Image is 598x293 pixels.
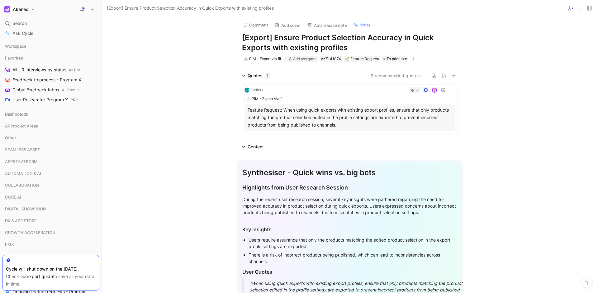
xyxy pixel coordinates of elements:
div: APPS PLATFORM [2,157,99,166]
div: PIM - Export via file (Tailored Export) [252,96,287,102]
img: Akeneo [4,6,10,12]
span: Feedback to process - Program X [12,77,86,83]
span: To prioritize [387,56,407,62]
div: GROWTH ACCELERATION [2,228,99,237]
div: PMX [2,240,99,251]
div: Highlights from User Research Session [242,183,457,192]
div: To prioritize [382,56,408,62]
div: COLLABORATION [2,180,99,190]
div: Quotes1 [240,72,273,79]
div: GROWTH ACCELERATION [2,228,99,239]
span: APPS PLATFORM [5,158,38,165]
div: PIM - Export via file (Tailored Export) [249,56,284,62]
span: All UR interviews by status [12,67,85,73]
div: PULSE [2,252,99,261]
div: All Product Areas [2,121,99,132]
div: PMX [2,240,99,249]
span: Favorites [5,55,23,61]
span: CORE AI [5,194,21,200]
div: All Product Areas [2,121,99,131]
span: Global Feedback Inbox [12,87,84,93]
a: All UR interviews by statusAll Product Areas [2,65,99,74]
div: DX & APP STORE [2,216,99,225]
span: All Product Areas [69,68,99,72]
span: PMX [5,241,14,247]
button: Write [350,21,373,29]
span: User Research - Program X [12,97,84,103]
a: User Research - Program XPROGRAM X [2,95,99,104]
div: DX & APP STORE [2,216,99,227]
div: Users require assurance that only the products matching the edited product selection in the expor... [249,237,457,250]
div: Content [240,143,266,151]
div: Favorites [2,53,99,63]
div: Check our to save all your data in time. [6,273,96,288]
img: logo [244,88,249,93]
div: Other [2,133,99,144]
button: Comment [240,21,271,29]
button: Add release note [304,21,350,30]
div: Workspace [2,41,99,51]
img: 🌱 [345,57,349,61]
div: CORE AI [2,192,99,204]
a: export guide [27,274,53,279]
span: All Product Areas [5,123,38,129]
div: Search [2,19,99,28]
span: Other [5,135,16,141]
div: During the recent user research session, several key insights were gathered regarding the need fo... [242,196,457,216]
span: DX & APP STORE [5,218,37,224]
div: APPS PLATFORM [2,157,99,168]
a: Global Feedback InboxAll Product Areas [2,85,99,94]
a: Feedback to process - Program XPROGRAM X [2,75,99,84]
button: 9 recommended quotes [371,72,420,79]
span: PULSE [5,253,18,259]
span: Workspace [5,43,26,49]
span: Search [12,20,27,27]
span: AUTOMATION & AI [5,170,41,176]
div: Feature Request: When using quick exports with existing export profiles, ensure that only product... [248,106,452,129]
div: SEAMLESS ASSET [2,145,99,156]
div: AUTOMATION & AI [2,169,99,180]
div: Dashboards [2,109,99,121]
span: Ask Cycle [12,30,33,37]
div: DIGITAL SHOWROOM [2,204,99,214]
div: Synthesiser - Quick wins vs. big bets [242,167,457,178]
div: Quotes [248,72,270,79]
div: AKE-41074 [321,56,341,62]
img: avatar [433,88,437,92]
h1: [Export] Ensure Product Selection Accuracy in Quick Exports with existing profiles [242,33,458,53]
div: Dashboards [2,109,99,119]
div: User Quotes [242,268,457,276]
div: SEAMLESS ASSET [2,145,99,154]
a: Ask Cycle [2,29,99,38]
span: DIGITAL SHOWROOM [5,206,47,212]
div: Sellerx [251,87,263,93]
span: GROWTH ACCELERATION [5,229,55,236]
button: AkeneoAkeneo [2,5,36,14]
div: Key Insights [242,226,457,233]
div: DIGITAL SHOWROOM [2,204,99,215]
div: Cycle will shut down on the [DATE]. [6,265,96,273]
div: Feature Request [345,56,379,62]
span: COLLABORATION [5,182,39,188]
span: SEAMLESS ASSET [5,146,40,153]
div: 🌱Feature Request [344,56,380,62]
div: Content [248,143,264,151]
button: Add cover [272,21,304,30]
span: All Product Areas [62,88,92,92]
div: 1 [265,73,270,79]
span: Dashboards [5,111,28,117]
span: [Export] Ensure Product Selection Accuracy in Quick Exports with existing profiles [107,4,274,12]
div: AUTOMATION & AI [2,169,99,178]
div: COLLABORATION [2,180,99,192]
span: PROGRAM X [70,98,93,102]
div: PULSE [2,252,99,263]
span: Add assignee [293,56,316,61]
div: There is a risk of incorrect products being published, which can lead to inconsistencies across c... [249,252,457,265]
h1: Akeneo [13,7,28,12]
div: Other [2,133,99,142]
div: CORE AI [2,192,99,202]
span: Write [360,22,371,28]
